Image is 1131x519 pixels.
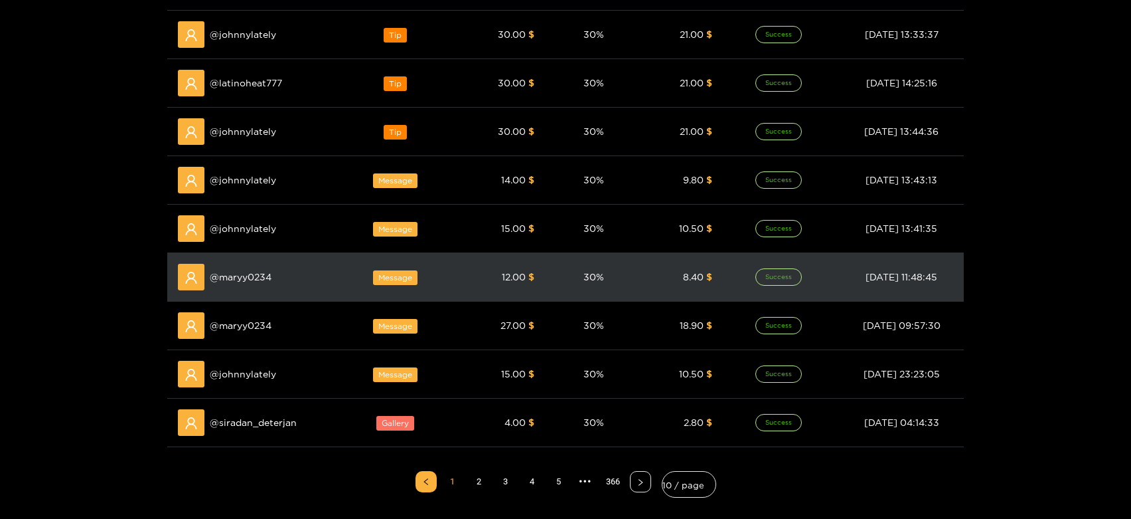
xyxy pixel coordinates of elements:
[863,320,941,330] span: [DATE] 09:57:30
[469,472,489,492] a: 2
[583,29,604,39] span: 30 %
[583,175,604,185] span: 30 %
[185,320,198,333] span: user
[864,417,939,427] span: [DATE] 04:14:33
[185,223,198,236] span: user
[185,174,198,187] span: user
[583,320,604,330] span: 30 %
[210,415,297,430] span: @ siradan_deterjan
[706,175,712,185] span: $
[549,472,569,492] a: 5
[583,78,604,88] span: 30 %
[185,417,198,430] span: user
[384,28,407,43] span: Tip
[373,222,417,237] span: Message
[528,369,534,379] span: $
[866,272,937,282] span: [DATE] 11:48:45
[185,29,198,42] span: user
[602,472,624,492] a: 366
[601,471,625,492] li: 366
[706,320,712,330] span: $
[706,223,712,233] span: $
[683,175,704,185] span: 9.80
[500,320,526,330] span: 27.00
[498,126,526,136] span: 30.00
[755,268,802,286] span: Success
[210,27,276,42] span: @ johnnylately
[528,78,534,88] span: $
[583,272,604,282] span: 30 %
[376,416,414,431] span: Gallery
[583,126,604,136] span: 30 %
[706,126,712,136] span: $
[755,74,802,92] span: Success
[575,471,596,492] li: Next 5 Pages
[755,123,802,140] span: Success
[528,175,534,185] span: $
[679,223,704,233] span: 10.50
[630,471,651,492] button: right
[443,472,463,492] a: 1
[210,221,276,236] span: @ johnnylately
[384,125,407,140] span: Tip
[504,417,526,427] span: 4.00
[422,478,430,486] span: left
[684,417,704,427] span: 2.80
[384,76,407,91] span: Tip
[706,369,712,379] span: $
[528,223,534,233] span: $
[373,173,417,188] span: Message
[680,126,704,136] span: 21.00
[575,471,596,492] span: •••
[210,318,271,333] span: @ maryy0234
[662,475,716,494] span: 10 / page
[864,126,939,136] span: [DATE] 13:44:36
[210,76,282,90] span: @ latinoheat777
[185,77,198,90] span: user
[866,78,937,88] span: [DATE] 14:25:16
[864,369,940,379] span: [DATE] 23:23:05
[583,223,604,233] span: 30 %
[680,320,704,330] span: 18.90
[528,417,534,427] span: $
[522,472,542,492] a: 4
[185,271,198,284] span: user
[373,270,417,285] span: Message
[583,369,604,379] span: 30 %
[755,317,802,334] span: Success
[680,29,704,39] span: 21.00
[528,126,534,136] span: $
[866,223,937,233] span: [DATE] 13:41:35
[185,126,198,139] span: user
[210,173,276,187] span: @ johnnylately
[415,471,437,492] button: left
[501,369,526,379] span: 15.00
[373,319,417,334] span: Message
[501,175,526,185] span: 14.00
[415,471,437,492] li: Previous Page
[683,272,704,282] span: 8.40
[637,478,644,486] span: right
[498,29,526,39] span: 30.00
[755,171,802,189] span: Success
[210,124,276,139] span: @ johnnylately
[755,414,802,431] span: Success
[496,472,516,492] a: 3
[706,78,712,88] span: $
[528,320,534,330] span: $
[528,29,534,39] span: $
[755,26,802,43] span: Success
[680,78,704,88] span: 21.00
[865,29,939,39] span: [DATE] 13:33:37
[548,471,569,492] li: 5
[210,367,276,381] span: @ johnnylately
[528,272,534,282] span: $
[630,471,651,492] li: Next Page
[498,78,526,88] span: 30.00
[755,365,802,383] span: Success
[469,471,490,492] li: 2
[583,417,604,427] span: 30 %
[495,471,516,492] li: 3
[501,223,526,233] span: 15.00
[522,471,543,492] li: 4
